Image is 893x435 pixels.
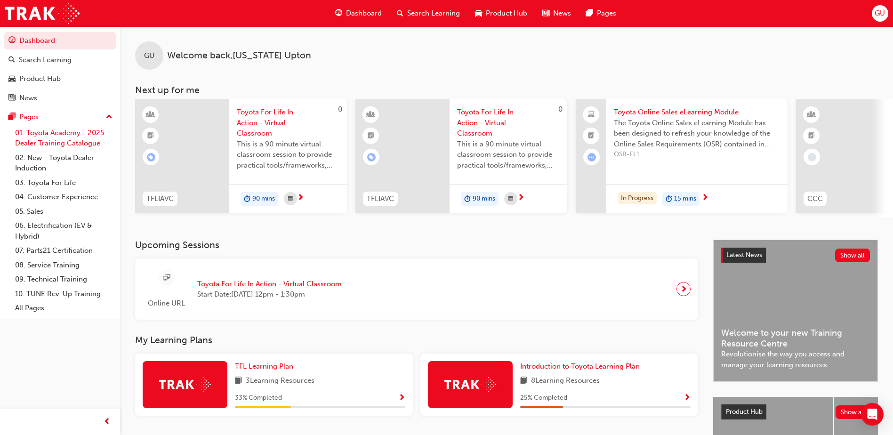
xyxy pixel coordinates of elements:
span: CCC [807,193,823,204]
button: DashboardSearch LearningProduct HubNews [4,30,116,108]
a: 01. Toyota Academy - 2025 Dealer Training Catalogue [11,126,116,151]
div: Product Hub [19,73,61,84]
span: pages-icon [8,113,16,121]
span: Online URL [143,298,190,309]
span: Toyota For Life In Action - Virtual Classroom [197,279,342,290]
span: Product Hub [486,8,527,19]
span: Revolutionise the way you access and manage your learning resources. [721,349,870,370]
a: 05. Sales [11,204,116,219]
a: pages-iconPages [579,4,624,23]
button: Pages [4,108,116,126]
span: 15 mins [674,193,696,204]
a: 10. TUNE Rev-Up Training [11,287,116,301]
button: Show all [836,405,871,419]
span: Toyota Online Sales eLearning Module [614,107,780,118]
span: This is a 90 minute virtual classroom session to provide practical tools/frameworks, behaviours a... [457,139,560,171]
span: next-icon [680,282,687,296]
a: search-iconSearch Learning [389,4,467,23]
a: Dashboard [4,32,116,49]
h3: My Learning Plans [135,335,698,346]
span: guage-icon [335,8,342,19]
a: Latest NewsShow all [721,248,870,263]
img: Trak [159,377,211,392]
button: Show Progress [684,392,691,404]
span: learningRecordVerb_ENROLL-icon [147,153,155,161]
a: All Pages [11,301,116,315]
span: laptop-icon [588,109,595,121]
span: OSR-EL1 [614,149,780,160]
h3: Upcoming Sessions [135,240,698,250]
span: TFLIAVC [367,193,394,204]
a: 04. Customer Experience [11,190,116,204]
span: prev-icon [104,416,111,428]
span: booktick-icon [368,130,374,142]
span: Show Progress [398,394,405,403]
span: next-icon [517,194,524,202]
img: Trak [444,377,496,392]
span: Welcome back , [US_STATE] Upton [167,50,311,61]
span: guage-icon [8,37,16,45]
a: 03. Toyota For Life [11,176,116,190]
a: News [4,89,116,107]
span: calendar-icon [508,193,513,205]
span: booktick-icon [588,130,595,142]
span: booktick-icon [147,130,154,142]
img: Trak [5,3,80,24]
span: news-icon [8,94,16,103]
span: 90 mins [252,193,275,204]
span: Pages [597,8,616,19]
span: next-icon [701,194,708,202]
a: 0TFLIAVCToyota For Life In Action - Virtual ClassroomThis is a 90 minute virtual classroom sessio... [355,99,567,213]
a: 0TFLIAVCToyota For Life In Action - Virtual ClassroomThis is a 90 minute virtual classroom sessio... [135,99,347,213]
h3: Next up for me [120,85,893,96]
span: learningResourceType_INSTRUCTOR_LED-icon [808,109,815,121]
span: GU [144,50,154,61]
a: Toyota Online Sales eLearning ModuleThe Toyota Online Sales eLearning Module has been designed to... [576,99,788,213]
a: Online URLToyota For Life In Action - Virtual ClassroomStart Date:[DATE] 12pm - 1:30pm [143,266,691,313]
span: book-icon [235,375,242,387]
button: GU [872,5,888,22]
span: 90 mins [473,193,495,204]
span: Product Hub [726,408,763,416]
span: search-icon [8,56,15,64]
span: TFL Learning Plan [235,362,293,371]
span: 0 [558,105,563,113]
span: learningRecordVerb_ENROLL-icon [367,153,376,161]
a: Introduction to Toyota Learning Plan [520,361,644,372]
a: car-iconProduct Hub [467,4,535,23]
span: duration-icon [666,193,672,205]
a: Product Hub [4,70,116,88]
span: calendar-icon [288,193,293,205]
a: 02. New - Toyota Dealer Induction [11,151,116,176]
a: Product HubShow all [721,404,870,419]
span: learningRecordVerb_NONE-icon [808,153,816,161]
a: Latest NewsShow allWelcome to your new Training Resource CentreRevolutionise the way you access a... [713,240,878,382]
span: This is a 90 minute virtual classroom session to provide practical tools/frameworks, behaviours a... [237,139,339,171]
button: Show all [835,249,870,262]
span: 33 % Completed [235,393,282,403]
span: news-icon [542,8,549,19]
span: duration-icon [464,193,471,205]
a: guage-iconDashboard [328,4,389,23]
span: 0 [338,105,342,113]
div: Pages [19,112,39,122]
a: 06. Electrification (EV & Hybrid) [11,218,116,243]
button: Show Progress [398,392,405,404]
a: Search Learning [4,51,116,69]
span: learningResourceType_INSTRUCTOR_LED-icon [368,109,374,121]
span: News [553,8,571,19]
span: duration-icon [244,193,250,205]
div: News [19,93,37,104]
span: car-icon [475,8,482,19]
span: GU [875,8,885,19]
span: Dashboard [346,8,382,19]
span: sessionType_ONLINE_URL-icon [163,272,170,284]
a: TFL Learning Plan [235,361,297,372]
span: learningResourceType_INSTRUCTOR_LED-icon [147,109,154,121]
a: 09. Technical Training [11,272,116,287]
span: Search Learning [407,8,460,19]
span: TFLIAVC [146,193,174,204]
span: pages-icon [586,8,593,19]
